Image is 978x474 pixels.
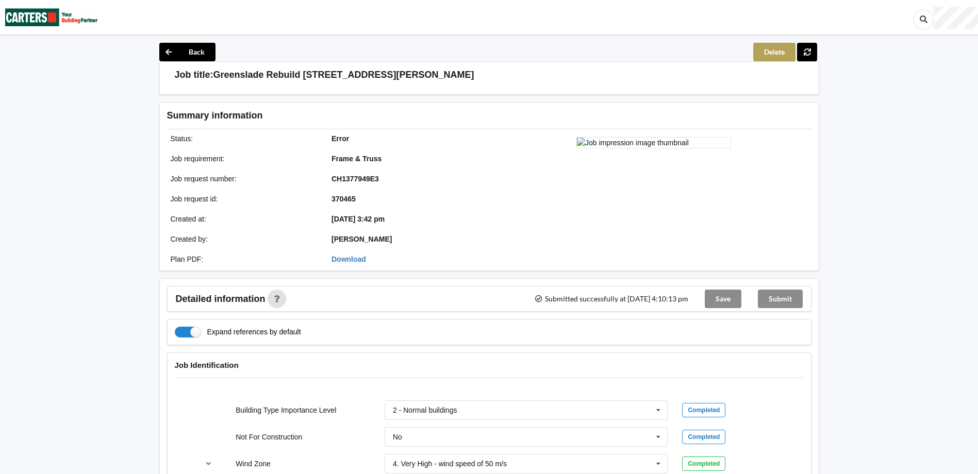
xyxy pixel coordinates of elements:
[393,460,507,467] div: 4. Very High - wind speed of 50 m/s
[534,295,688,302] span: Submitted successfully at [DATE] 4:10:13 pm
[163,254,325,264] div: Plan PDF :
[236,433,302,441] label: Not For Construction
[576,137,731,148] img: Job impression image thumbnail
[682,430,725,444] div: Completed
[163,194,325,204] div: Job request id :
[331,195,356,203] b: 370465
[682,456,725,471] div: Completed
[176,294,266,303] span: Detailed information
[331,155,382,163] b: Frame & Truss
[163,154,325,164] div: Job requirement :
[163,174,325,184] div: Job request number :
[753,43,795,61] button: Delete
[163,214,325,224] div: Created at :
[393,433,402,441] div: No
[159,43,216,61] button: Back
[331,215,385,223] b: [DATE] 3:42 pm
[682,403,725,417] div: Completed
[331,175,379,183] b: CH1377949E3
[175,327,301,337] label: Expand references by default
[175,69,213,81] h3: Job title:
[5,1,98,34] img: Carters
[175,360,804,370] h4: Job Identification
[331,134,349,143] b: Error
[393,407,457,414] div: 2 - Normal buildings
[167,110,647,122] h3: Summary information
[236,406,336,414] label: Building Type Importance Level
[213,69,474,81] h3: Greenslade Rebuild [STREET_ADDRESS][PERSON_NAME]
[934,7,978,29] div: User Profile
[198,454,219,473] button: reference-toggle
[236,460,271,468] label: Wind Zone
[331,255,366,263] a: Download
[163,133,325,144] div: Status :
[331,235,392,243] b: [PERSON_NAME]
[163,234,325,244] div: Created by :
